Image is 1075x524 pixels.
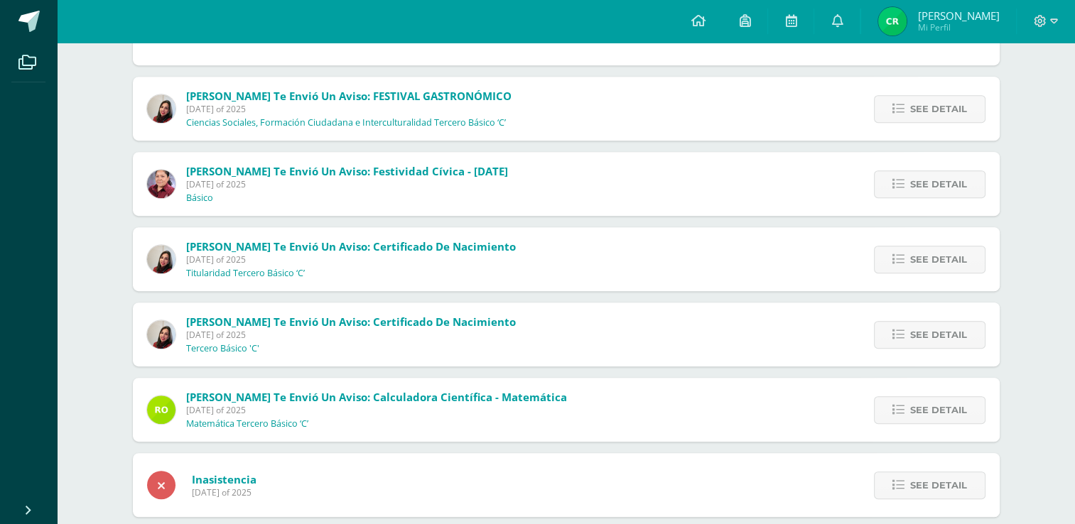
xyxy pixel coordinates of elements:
span: See detail [910,171,967,197]
span: See detail [910,96,967,122]
span: [DATE] of 2025 [186,329,516,341]
span: See detail [910,246,967,273]
img: 82fee4d3dc6a1592674ec48585172ce7.png [147,94,175,123]
span: See detail [910,397,967,423]
p: Básico [186,192,213,204]
img: ca38207ff64f461ec141487f36af9fbf.png [147,170,175,198]
span: [PERSON_NAME] te envió un aviso: Certificado de nacimiento [186,239,516,253]
span: See detail [910,322,967,348]
img: 82fee4d3dc6a1592674ec48585172ce7.png [147,320,175,349]
span: [DATE] of 2025 [186,103,512,115]
span: [PERSON_NAME] te envió un aviso: Certificado de nacimiento [186,315,516,329]
p: Titularidad Tercero Básico ‘C’ [186,268,305,279]
span: [DATE] of 2025 [186,178,508,190]
p: Ciencias Sociales, Formación Ciudadana e Interculturalidad Tercero Básico ‘C’ [186,117,506,129]
p: Tercero Básico 'C' [186,343,259,354]
span: See detail [910,472,967,498]
span: [DATE] of 2025 [192,486,256,498]
span: [PERSON_NAME] te envió un aviso: Calculadora científica - Matemática [186,390,567,404]
span: [DATE] of 2025 [186,253,516,266]
span: [DATE] of 2025 [186,404,567,416]
img: 72680d98789f2eec74c6a1d617310d8d.png [878,7,907,36]
span: [PERSON_NAME] te envió un aviso: Festividad Cívica - [DATE] [186,164,508,178]
span: [PERSON_NAME] [917,9,999,23]
span: Inasistencia [192,472,256,486]
p: Matemática Tercero Básico ‘C’ [186,418,308,430]
span: [PERSON_NAME] te envió un aviso: FESTIVAL GASTRONÓMICO [186,89,512,103]
span: Mi Perfil [917,21,999,33]
img: 82fee4d3dc6a1592674ec48585172ce7.png [147,245,175,273]
img: 53ebae3843709d0b88523289b497d643.png [147,395,175,424]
